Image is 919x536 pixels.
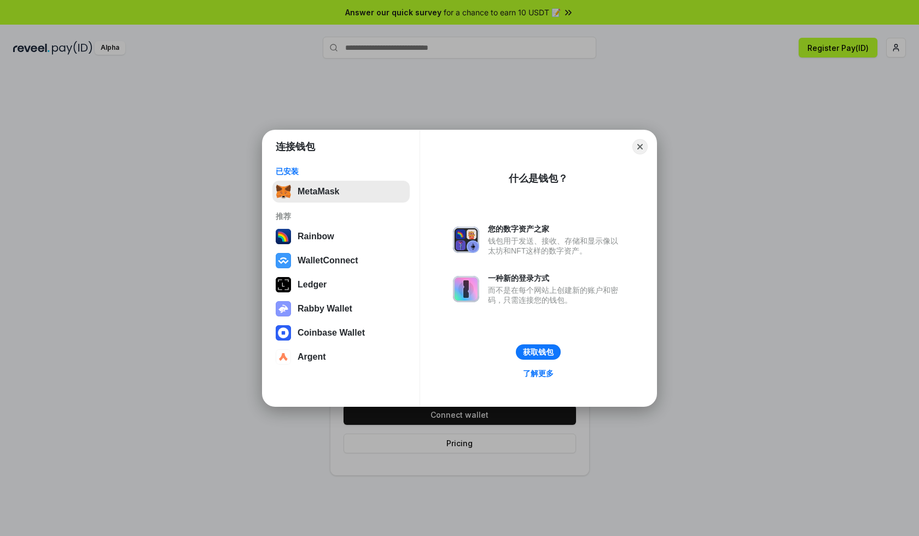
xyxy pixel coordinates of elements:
[298,280,327,290] div: Ledger
[272,226,410,247] button: Rainbow
[488,236,624,256] div: 钱包用于发送、接收、存储和显示像以太坊和NFT这样的数字资产。
[509,172,568,185] div: 什么是钱包？
[276,277,291,292] img: svg+xml,%3Csvg%20xmlns%3D%22http%3A%2F%2Fwww.w3.org%2F2000%2Fsvg%22%20width%3D%2228%22%20height%3...
[516,366,560,381] a: 了解更多
[516,344,561,360] button: 获取钱包
[523,368,554,378] div: 了解更多
[298,352,326,362] div: Argent
[272,322,410,344] button: Coinbase Wallet
[276,325,291,341] img: svg+xml,%3Csvg%20width%3D%2228%22%20height%3D%2228%22%20viewBox%3D%220%200%2028%2028%22%20fill%3D...
[488,285,624,305] div: 而不是在每个网站上创建新的账户和密码，只需连接您的钱包。
[272,250,410,272] button: WalletConnect
[298,256,358,266] div: WalletConnect
[276,140,315,153] h1: 连接钱包
[298,328,365,338] div: Coinbase Wallet
[453,276,479,302] img: svg+xml,%3Csvg%20xmlns%3D%22http%3A%2F%2Fwww.w3.org%2F2000%2Fsvg%22%20fill%3D%22none%22%20viewBox...
[488,224,624,234] div: 您的数字资产之家
[276,166,406,176] div: 已安装
[272,298,410,320] button: Rabby Wallet
[272,181,410,203] button: MetaMask
[298,232,334,241] div: Rainbow
[298,304,352,314] div: Rabby Wallet
[632,139,648,154] button: Close
[276,184,291,199] img: svg+xml,%3Csvg%20fill%3D%22none%22%20height%3D%2233%22%20viewBox%3D%220%200%2035%2033%22%20width%...
[276,229,291,244] img: svg+xml,%3Csvg%20width%3D%22120%22%20height%3D%22120%22%20viewBox%3D%220%200%20120%20120%22%20fil...
[276,253,291,268] img: svg+xml,%3Csvg%20width%3D%2228%22%20height%3D%2228%22%20viewBox%3D%220%200%2028%2028%22%20fill%3D...
[276,211,406,221] div: 推荐
[453,227,479,253] img: svg+xml,%3Csvg%20xmlns%3D%22http%3A%2F%2Fwww.w3.org%2F2000%2Fsvg%22%20fill%3D%22none%22%20viewBox...
[276,349,291,365] img: svg+xml,%3Csvg%20width%3D%2228%22%20height%3D%2228%22%20viewBox%3D%220%200%2028%2028%22%20fill%3D...
[276,301,291,316] img: svg+xml,%3Csvg%20xmlns%3D%22http%3A%2F%2Fwww.w3.org%2F2000%2Fsvg%22%20fill%3D%22none%22%20viewBox...
[488,273,624,283] div: 一种新的登录方式
[272,346,410,368] button: Argent
[272,274,410,296] button: Ledger
[523,347,554,357] div: 获取钱包
[298,187,339,197] div: MetaMask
